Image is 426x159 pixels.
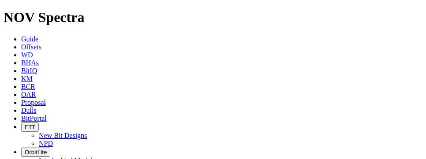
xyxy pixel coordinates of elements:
a: New Bit Designs [39,132,87,139]
a: KM [21,75,33,82]
a: BHAs [21,59,39,67]
a: BCR [21,83,35,90]
span: OrbitLite [25,149,47,155]
button: OrbitLite [21,148,50,157]
a: OAR [21,91,36,98]
a: WD [21,51,33,59]
a: BitIQ [21,67,37,74]
a: Proposal [21,99,46,106]
a: Guide [21,35,38,43]
span: FTT [25,124,35,130]
a: Offsets [21,43,41,51]
h1: NOV Spectra [4,9,422,26]
a: NPD [39,140,53,147]
a: BitPortal [21,115,47,122]
a: Dulls [21,107,37,114]
button: FTT [21,122,39,132]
